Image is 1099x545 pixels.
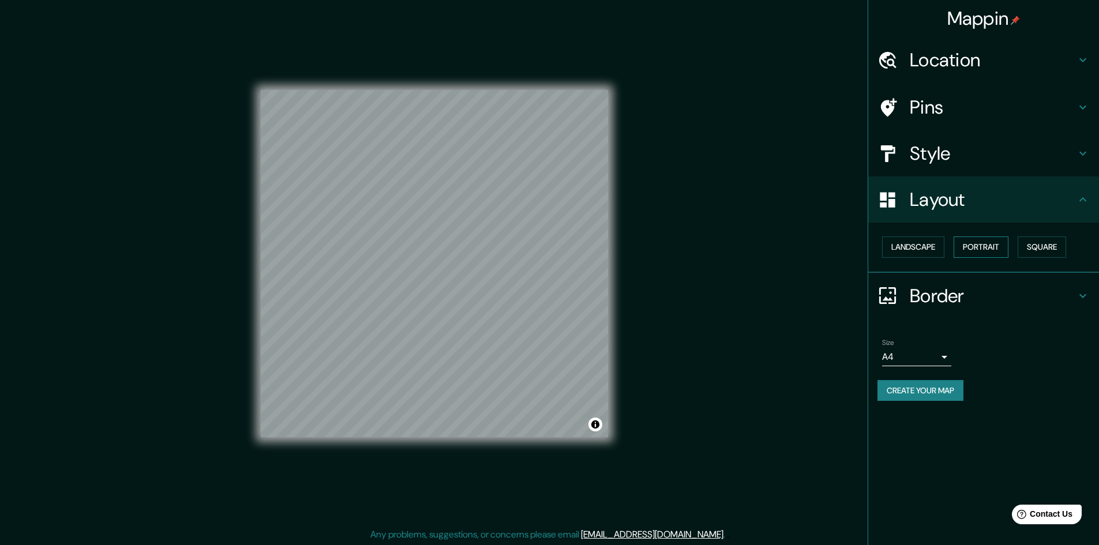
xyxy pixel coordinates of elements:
div: Pins [868,84,1099,130]
h4: Layout [910,188,1076,211]
button: Portrait [954,236,1008,258]
div: Border [868,273,1099,319]
a: [EMAIL_ADDRESS][DOMAIN_NAME] [581,528,723,540]
button: Toggle attribution [588,418,602,431]
div: . [727,528,729,542]
canvas: Map [261,90,608,437]
button: Landscape [882,236,944,258]
button: Create your map [877,380,963,401]
h4: Location [910,48,1076,72]
p: Any problems, suggestions, or concerns please email . [370,528,725,542]
div: A4 [882,348,951,366]
iframe: Help widget launcher [996,500,1086,532]
button: Square [1018,236,1066,258]
div: Location [868,37,1099,83]
img: pin-icon.png [1011,16,1020,25]
div: Layout [868,176,1099,223]
div: Style [868,130,1099,176]
h4: Mappin [947,7,1021,30]
h4: Border [910,284,1076,307]
h4: Pins [910,96,1076,119]
label: Size [882,337,894,347]
div: . [725,528,727,542]
h4: Style [910,142,1076,165]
